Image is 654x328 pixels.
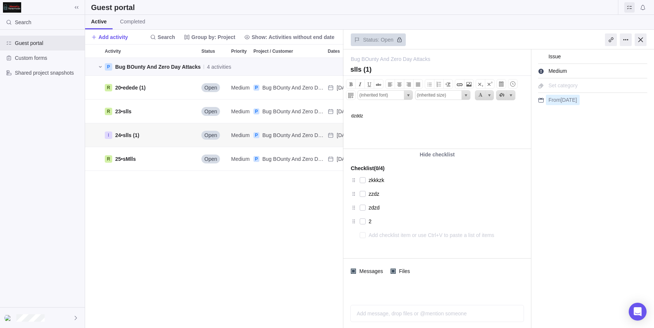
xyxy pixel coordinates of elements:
[3,2,21,13] img: logo
[344,106,530,149] iframe: Editable area. Press F10 for toolbar.
[262,156,342,162] span: Bug BOunty And Zero Day Attacks
[351,55,430,63] a: Bug BOunty And Zero Day Attacks
[546,66,569,77] span: Medium
[115,156,121,162] span: 25
[231,108,250,115] span: Medium
[102,76,198,100] div: Activity
[115,132,121,138] span: 24
[4,314,13,322] div: ZDkmmZD
[228,76,250,99] div: Medium
[337,131,363,139] span: Aug 22 - …
[231,48,247,55] span: Priority
[231,155,250,163] span: Medium
[198,45,228,58] div: Status
[325,76,392,100] div: Dates
[358,91,404,100] input: Font Name
[15,69,82,77] span: Shared project snapshots
[475,90,494,100] span: Current selected color is
[328,48,340,55] span: Dates
[561,97,577,103] span: [DATE]
[115,108,121,114] span: 23
[546,51,573,62] div: Issue
[191,33,235,41] span: Group by: Project
[115,108,132,115] span: •
[508,79,518,89] a: Insert time
[325,100,392,123] div: Dates
[605,33,617,46] div: Copy link
[231,84,250,91] span: Medium
[464,79,474,89] a: Insert image
[91,32,128,42] span: Add activity
[253,132,259,138] div: P
[635,33,647,46] div: Close
[404,79,414,89] a: Align text right
[228,147,250,171] div: Medium
[204,84,217,91] span: Open
[337,108,363,115] span: Aug 22 - …
[413,79,423,89] a: Justify
[638,6,648,12] a: Notifications
[105,108,112,115] div: R
[624,6,635,12] a: Guest portal
[114,15,151,29] a: Completed
[262,84,325,91] a: Bug BOunty And Zero Day Attacks
[147,32,178,42] span: Search
[546,52,563,62] span: Issue
[369,216,508,227] textarea: 2
[207,63,231,71] span: 4 activities
[250,100,325,123] div: Project / Customer
[198,100,228,123] div: Status
[463,92,469,98] span: select
[262,85,342,91] span: Bug BOunty And Zero Day Attacks
[241,32,337,42] span: Show: Activities without end date
[262,132,342,138] span: Bug BOunty And Zero Day Attacks
[228,45,250,58] div: Priority
[629,303,647,321] div: Open Intercom Messenger
[369,175,508,185] textarea: zkkkzk
[638,2,648,13] span: Notifications
[91,18,107,25] span: Active
[434,79,444,89] a: Insert ordered list
[496,79,506,89] a: Insert date
[228,147,250,171] div: Priority
[120,18,145,25] span: Completed
[198,147,228,171] div: Status
[15,19,31,26] span: Search
[346,90,356,100] a: Create table
[343,149,531,160] div: Hide checklist
[476,79,485,89] a: Subscript
[385,79,395,89] a: Align text left
[102,123,198,147] div: Activity
[369,189,508,199] textarea: zzdz
[123,85,145,91] span: edede (1)
[252,33,334,41] span: Show: Activities without end date
[228,100,250,123] div: Medium
[346,79,356,89] a: Bold
[351,163,385,173] span: Checklist (0/4)
[105,48,121,55] span: Activity
[231,131,250,139] span: Medium
[228,123,250,147] div: Medium
[250,76,325,100] div: Project / Customer
[204,155,217,163] span: Open
[115,64,201,70] span: Bug BOunty And Zero Day Attacks
[105,155,112,163] div: R
[228,76,250,100] div: Priority
[253,48,293,55] span: Project / Customer
[15,39,82,47] span: Guest portal
[198,76,228,100] div: Status
[115,63,201,71] a: Bug BOunty And Zero Day Attacks
[204,108,217,115] span: Open
[181,32,238,42] span: Group by: Project
[262,108,325,115] a: Bug BOunty And Zero Day Attacks
[337,155,363,163] span: Aug 22 - …
[425,79,434,89] a: Insert unordered list
[105,63,112,71] div: P
[91,2,135,13] h2: Guest portal
[105,84,112,91] div: R
[158,33,175,41] span: Search
[253,156,259,162] div: P
[365,79,374,89] a: Underline
[443,79,453,89] a: Indent
[115,155,136,163] span: •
